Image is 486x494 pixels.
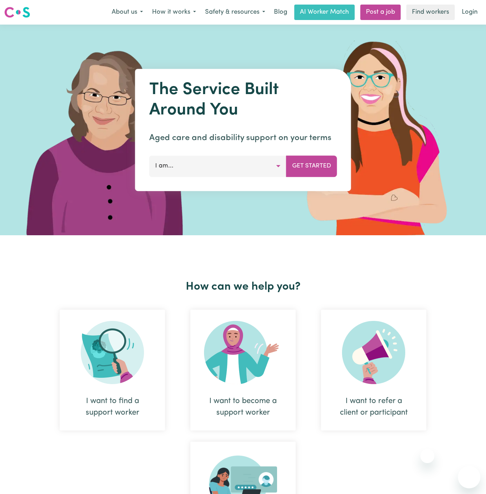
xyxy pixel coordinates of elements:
iframe: Button to launch messaging window [458,466,480,488]
a: Find workers [406,5,455,20]
a: Post a job [360,5,401,20]
button: How it works [147,5,201,20]
div: I want to refer a client or participant [321,310,426,430]
button: About us [107,5,147,20]
h2: How can we help you? [47,280,439,294]
p: Aged care and disability support on your terms [149,132,337,144]
div: I want to become a support worker [190,310,296,430]
button: I am... [149,156,287,177]
img: Search [81,321,144,384]
button: Safety & resources [201,5,270,20]
a: Careseekers logo [4,4,30,20]
img: Careseekers logo [4,6,30,19]
a: Blog [270,5,291,20]
h1: The Service Built Around You [149,80,337,120]
a: AI Worker Match [294,5,355,20]
img: Become Worker [204,321,282,384]
div: I want to find a support worker [60,310,165,430]
div: I want to refer a client or participant [338,395,409,419]
div: I want to find a support worker [77,395,148,419]
div: I want to become a support worker [207,395,279,419]
a: Login [458,5,482,20]
img: Refer [342,321,405,384]
button: Get Started [286,156,337,177]
iframe: Close message [420,449,434,463]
